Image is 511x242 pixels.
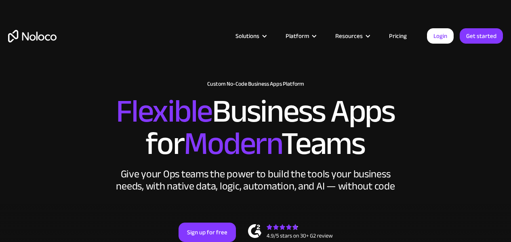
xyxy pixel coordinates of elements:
[114,168,397,192] div: Give your Ops teams the power to build the tools your business needs, with native data, logic, au...
[335,31,363,41] div: Resources
[179,223,236,242] a: Sign up for free
[460,28,503,44] a: Get started
[8,81,503,87] h1: Custom No-Code Business Apps Platform
[225,31,275,41] div: Solutions
[275,31,325,41] div: Platform
[236,31,259,41] div: Solutions
[325,31,379,41] div: Resources
[427,28,454,44] a: Login
[184,114,281,174] span: Modern
[8,95,503,160] h2: Business Apps for Teams
[8,30,57,42] a: home
[286,31,309,41] div: Platform
[379,31,417,41] a: Pricing
[116,81,212,141] span: Flexible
